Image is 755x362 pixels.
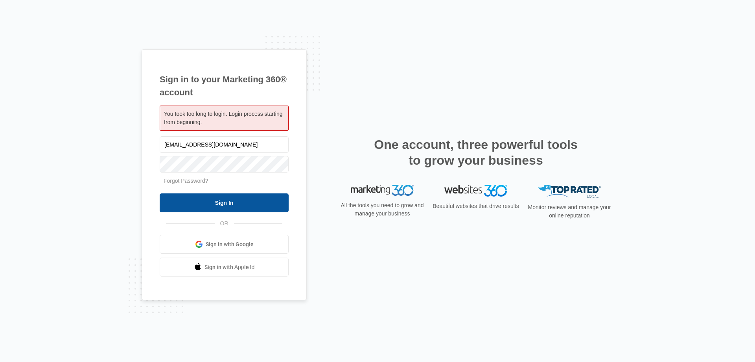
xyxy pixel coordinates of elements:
[204,263,255,271] span: Sign in with Apple Id
[206,240,254,249] span: Sign in with Google
[164,178,208,184] a: Forgot Password?
[444,185,507,196] img: Websites 360
[160,258,289,277] a: Sign in with Apple Id
[351,185,414,196] img: Marketing 360
[160,235,289,254] a: Sign in with Google
[160,193,289,212] input: Sign In
[432,202,520,210] p: Beautiful websites that drive results
[160,73,289,99] h1: Sign in to your Marketing 360® account
[338,201,426,218] p: All the tools you need to grow and manage your business
[164,111,282,125] span: You took too long to login. Login process starting from beginning.
[160,136,289,153] input: Email
[372,137,580,168] h2: One account, three powerful tools to grow your business
[525,203,613,220] p: Monitor reviews and manage your online reputation
[538,185,601,198] img: Top Rated Local
[215,219,234,228] span: OR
